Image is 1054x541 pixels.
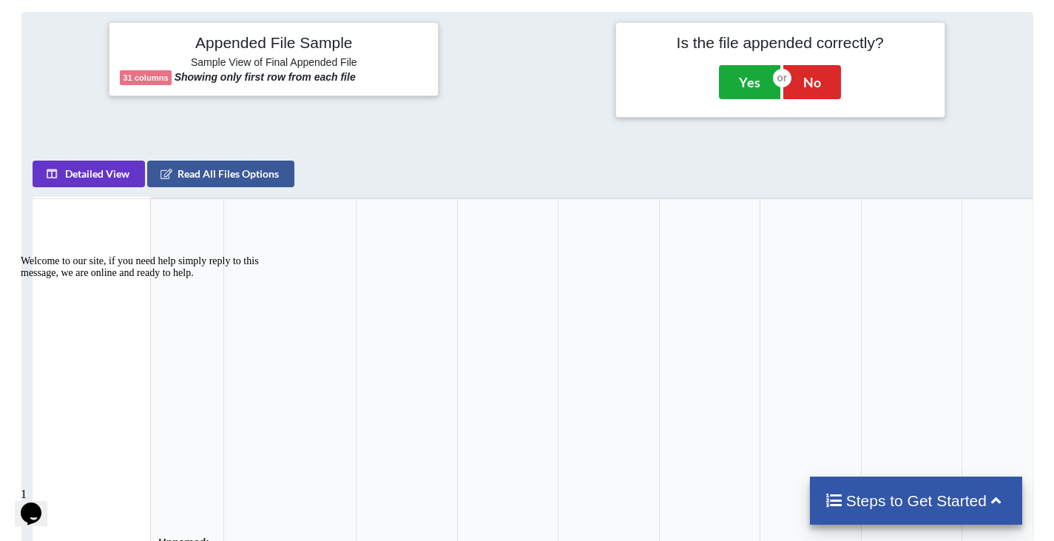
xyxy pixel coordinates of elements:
[32,160,144,187] button: Detailed View
[719,65,780,99] button: Yes
[825,491,1007,510] h4: Steps to Get Started
[783,65,841,99] button: No
[120,33,428,54] h4: Appended File Sample
[123,73,169,82] b: 31 columns
[6,6,244,29] span: Welcome to our site, if you need help simply reply to this message, we are online and ready to help.
[175,71,356,83] b: Showing only first row from each file
[6,6,272,30] div: Welcome to our site, if you need help simply reply to this message, we are online and ready to help.
[120,56,428,71] h6: Sample View of Final Appended File
[146,160,294,187] button: Read All Files Options
[626,33,934,52] h4: Is the file appended correctly?
[15,482,62,526] iframe: chat widget
[15,249,281,474] iframe: chat widget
